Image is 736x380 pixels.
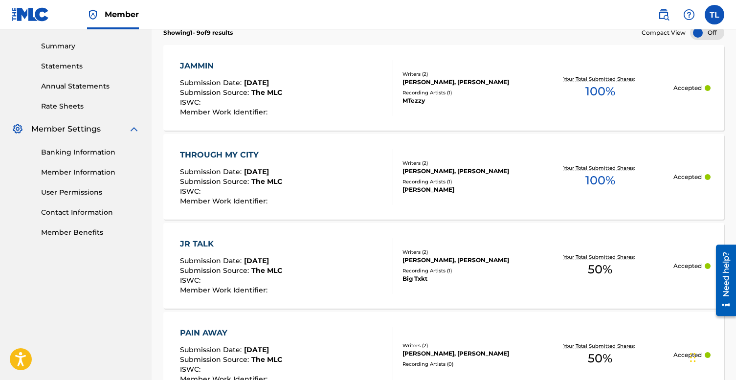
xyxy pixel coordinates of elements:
[180,238,282,250] div: JR TALK
[180,276,203,285] span: ISWC :
[402,342,526,349] div: Writers ( 2 )
[402,256,526,265] div: [PERSON_NAME], [PERSON_NAME]
[585,172,615,189] span: 100 %
[673,262,702,270] p: Accepted
[588,261,612,278] span: 50 %
[402,96,526,105] div: MTezzy
[244,78,269,87] span: [DATE]
[402,248,526,256] div: Writers ( 2 )
[244,345,269,354] span: [DATE]
[402,89,526,96] div: Recording Artists ( 1 )
[41,187,140,198] a: User Permissions
[180,345,244,354] span: Submission Date :
[41,101,140,112] a: Rate Sheets
[654,5,673,24] a: Public Search
[683,9,695,21] img: help
[402,167,526,176] div: [PERSON_NAME], [PERSON_NAME]
[673,173,702,181] p: Accepted
[402,78,526,87] div: [PERSON_NAME], [PERSON_NAME]
[128,123,140,135] img: expand
[642,28,686,37] span: Compact View
[402,267,526,274] div: Recording Artists ( 1 )
[244,167,269,176] span: [DATE]
[180,327,282,339] div: PAIN AWAY
[673,351,702,359] p: Accepted
[87,9,99,21] img: Top Rightsholder
[41,147,140,157] a: Banking Information
[180,88,251,97] span: Submission Source :
[673,84,702,92] p: Accepted
[402,349,526,358] div: [PERSON_NAME], [PERSON_NAME]
[402,159,526,167] div: Writers ( 2 )
[41,207,140,218] a: Contact Information
[180,187,203,196] span: ISWC :
[12,7,49,22] img: MLC Logo
[585,83,615,100] span: 100 %
[180,256,244,265] span: Submission Date :
[690,343,696,372] div: Drag
[163,28,233,37] p: Showing 1 - 9 of 9 results
[180,266,251,275] span: Submission Source :
[105,9,139,20] span: Member
[163,223,724,309] a: JR TALKSubmission Date:[DATE]Submission Source:The MLCISWC:Member Work Identifier:Writers (2)[PER...
[163,45,724,131] a: JAMMINSubmission Date:[DATE]Submission Source:The MLCISWC:Member Work Identifier:Writers (2)[PERS...
[658,9,669,21] img: search
[679,5,699,24] div: Help
[180,286,270,294] span: Member Work Identifier :
[588,350,612,367] span: 50 %
[31,123,101,135] span: Member Settings
[180,355,251,364] span: Submission Source :
[402,274,526,283] div: Big Txkt
[251,88,282,97] span: The MLC
[180,60,282,72] div: JAMMIN
[180,98,203,107] span: ISWC :
[180,365,203,374] span: ISWC :
[41,227,140,238] a: Member Benefits
[563,342,637,350] p: Your Total Submitted Shares:
[180,108,270,116] span: Member Work Identifier :
[705,5,724,24] div: User Menu
[251,177,282,186] span: The MLC
[12,123,23,135] img: Member Settings
[563,253,637,261] p: Your Total Submitted Shares:
[402,360,526,368] div: Recording Artists ( 0 )
[41,61,140,71] a: Statements
[687,333,736,380] iframe: Chat Widget
[180,177,251,186] span: Submission Source :
[709,241,736,319] iframe: Resource Center
[402,70,526,78] div: Writers ( 2 )
[41,81,140,91] a: Annual Statements
[402,185,526,194] div: [PERSON_NAME]
[563,75,637,83] p: Your Total Submitted Shares:
[41,167,140,178] a: Member Information
[180,167,244,176] span: Submission Date :
[402,178,526,185] div: Recording Artists ( 1 )
[251,266,282,275] span: The MLC
[244,256,269,265] span: [DATE]
[163,134,724,220] a: THROUGH MY CITYSubmission Date:[DATE]Submission Source:The MLCISWC:Member Work Identifier:Writers...
[180,149,282,161] div: THROUGH MY CITY
[41,41,140,51] a: Summary
[563,164,637,172] p: Your Total Submitted Shares:
[251,355,282,364] span: The MLC
[180,197,270,205] span: Member Work Identifier :
[180,78,244,87] span: Submission Date :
